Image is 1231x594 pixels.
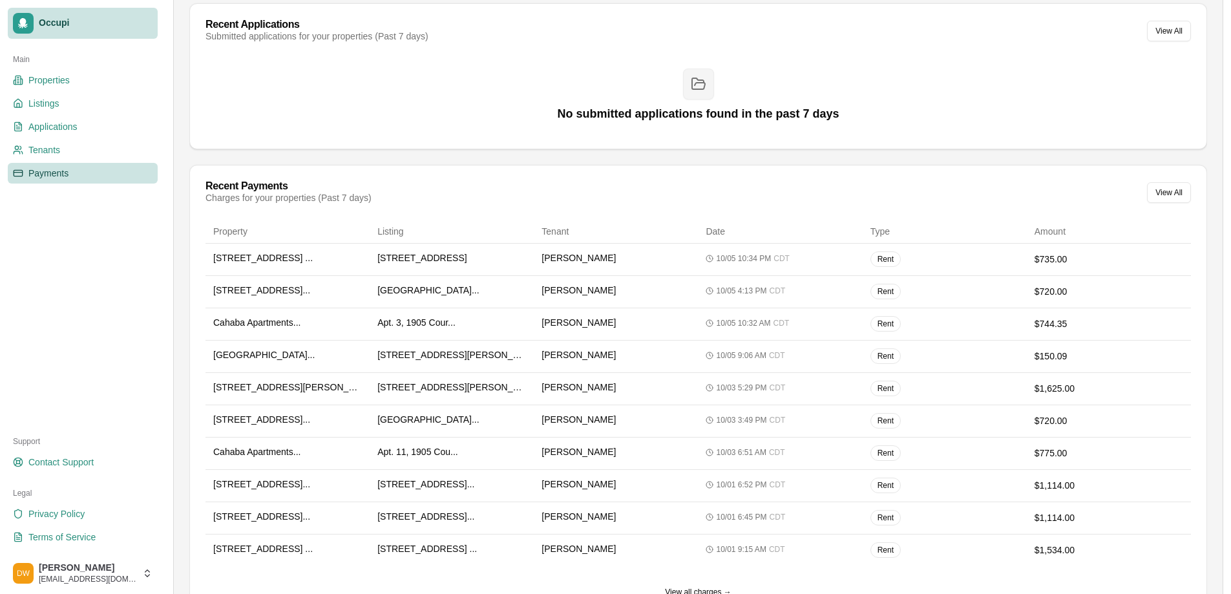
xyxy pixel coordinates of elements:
[39,17,153,29] span: Occupi
[8,504,158,524] a: Privacy Policy
[557,105,839,123] h3: No submitted applications found in the past 7 days
[28,456,94,469] span: Contact Support
[377,445,458,458] span: Apt. 11, 1905 Cou...
[1035,285,1183,298] div: $720.00
[770,480,786,490] span: CDT
[716,350,766,361] span: 10/05 9:06 AM
[213,348,315,361] span: [GEOGRAPHIC_DATA]...
[716,286,766,296] span: 10/05 4:13 PM
[706,226,725,237] span: Date
[28,120,78,133] span: Applications
[28,97,59,110] span: Listings
[8,8,158,39] a: Occupi
[878,416,894,426] span: Rent
[878,513,894,523] span: Rent
[878,383,894,394] span: Rent
[878,351,894,361] span: Rent
[542,348,616,361] span: [PERSON_NAME]
[1035,544,1183,557] div: $1,534.00
[770,383,786,393] span: CDT
[28,74,70,87] span: Properties
[542,542,616,555] span: [PERSON_NAME]
[1035,226,1066,237] span: Amount
[8,431,158,452] div: Support
[213,316,300,329] span: Cahaba Apartments...
[213,251,313,264] span: [STREET_ADDRESS] ...
[773,318,790,328] span: CDT
[13,563,34,584] img: David Watts
[542,413,616,426] span: [PERSON_NAME]
[1035,447,1183,460] div: $775.00
[377,316,456,329] span: Apt. 3, 1905 Cour...
[377,381,526,394] span: [STREET_ADDRESS][PERSON_NAME]
[205,30,428,43] div: Submitted applications for your properties (Past 7 days)
[1035,414,1183,427] div: $720.00
[769,544,785,555] span: CDT
[716,415,766,425] span: 10/03 3:49 PM
[8,93,158,114] a: Listings
[8,452,158,472] a: Contact Support
[1035,479,1183,492] div: $1,114.00
[8,49,158,70] div: Main
[542,381,616,394] span: [PERSON_NAME]
[716,447,766,458] span: 10/03 6:51 AM
[770,415,786,425] span: CDT
[542,284,616,297] span: [PERSON_NAME]
[716,318,770,328] span: 10/05 10:32 AM
[28,507,85,520] span: Privacy Policy
[39,574,137,584] span: [EMAIL_ADDRESS][DOMAIN_NAME]
[28,167,68,180] span: Payments
[878,319,894,329] span: Rent
[8,140,158,160] a: Tenants
[716,544,766,555] span: 10/01 9:15 AM
[377,510,474,523] span: [STREET_ADDRESS]...
[542,226,569,237] span: Tenant
[8,483,158,504] div: Legal
[213,445,300,458] span: Cahaba Apartments...
[28,143,60,156] span: Tenants
[377,478,474,491] span: [STREET_ADDRESS]...
[769,447,785,458] span: CDT
[377,413,479,426] span: [GEOGRAPHIC_DATA]...
[213,510,310,523] span: [STREET_ADDRESS]...
[542,316,616,329] span: [PERSON_NAME]
[213,226,247,237] span: Property
[878,448,894,458] span: Rent
[878,254,894,264] span: Rent
[377,348,526,361] span: [STREET_ADDRESS][PERSON_NAME]...
[1035,350,1183,363] div: $150.09
[716,383,766,393] span: 10/03 5:29 PM
[542,478,616,491] span: [PERSON_NAME]
[769,350,785,361] span: CDT
[1035,253,1183,266] div: $735.00
[8,558,158,589] button: David Watts[PERSON_NAME][EMAIL_ADDRESS][DOMAIN_NAME]
[377,226,403,237] span: Listing
[716,512,766,522] span: 10/01 6:45 PM
[8,527,158,547] a: Terms of Service
[542,510,616,523] span: [PERSON_NAME]
[205,191,372,204] div: Charges for your properties (Past 7 days)
[213,381,362,394] span: [STREET_ADDRESS][PERSON_NAME] Sp...
[773,253,790,264] span: CDT
[39,562,137,574] span: [PERSON_NAME]
[213,478,310,491] span: [STREET_ADDRESS]...
[716,253,771,264] span: 10/05 10:34 PM
[1147,21,1191,41] button: View All
[878,480,894,491] span: Rent
[8,70,158,90] a: Properties
[770,286,786,296] span: CDT
[8,163,158,184] a: Payments
[870,226,890,237] span: Type
[377,251,467,264] span: [STREET_ADDRESS]
[1035,382,1183,395] div: $1,625.00
[716,480,766,490] span: 10/01 6:52 PM
[213,413,310,426] span: [STREET_ADDRESS]...
[213,542,313,555] span: [STREET_ADDRESS] ...
[878,286,894,297] span: Rent
[878,545,894,555] span: Rent
[1147,182,1191,203] button: View All
[28,531,96,544] span: Terms of Service
[8,116,158,137] a: Applications
[770,512,786,522] span: CDT
[542,445,616,458] span: [PERSON_NAME]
